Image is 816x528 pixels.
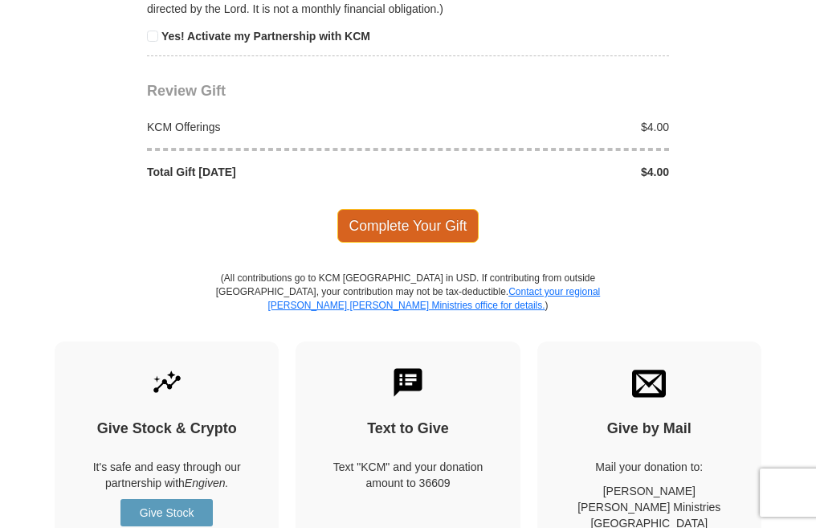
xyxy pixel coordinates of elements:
span: Review Gift [147,83,226,99]
h4: Text to Give [324,420,492,438]
div: Text "KCM" and your donation amount to 36609 [324,459,492,491]
span: Complete Your Gift [337,209,479,243]
img: envelope.svg [632,366,666,399]
div: Total Gift [DATE] [139,164,409,180]
div: $4.00 [408,119,678,135]
strong: Yes! Activate my Partnership with KCM [161,30,370,43]
p: Mail your donation to: [565,459,733,475]
p: It's safe and easy through our partnership with [83,459,251,491]
img: give-by-stock.svg [150,366,184,399]
a: Give Stock [120,499,213,526]
i: Engiven. [185,477,228,489]
h4: Give by Mail [565,420,733,438]
img: text-to-give.svg [391,366,425,399]
h4: Give Stock & Crypto [83,420,251,438]
div: KCM Offerings [139,119,409,135]
p: (All contributions go to KCM [GEOGRAPHIC_DATA] in USD. If contributing from outside [GEOGRAPHIC_D... [215,272,601,342]
div: $4.00 [408,164,678,180]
